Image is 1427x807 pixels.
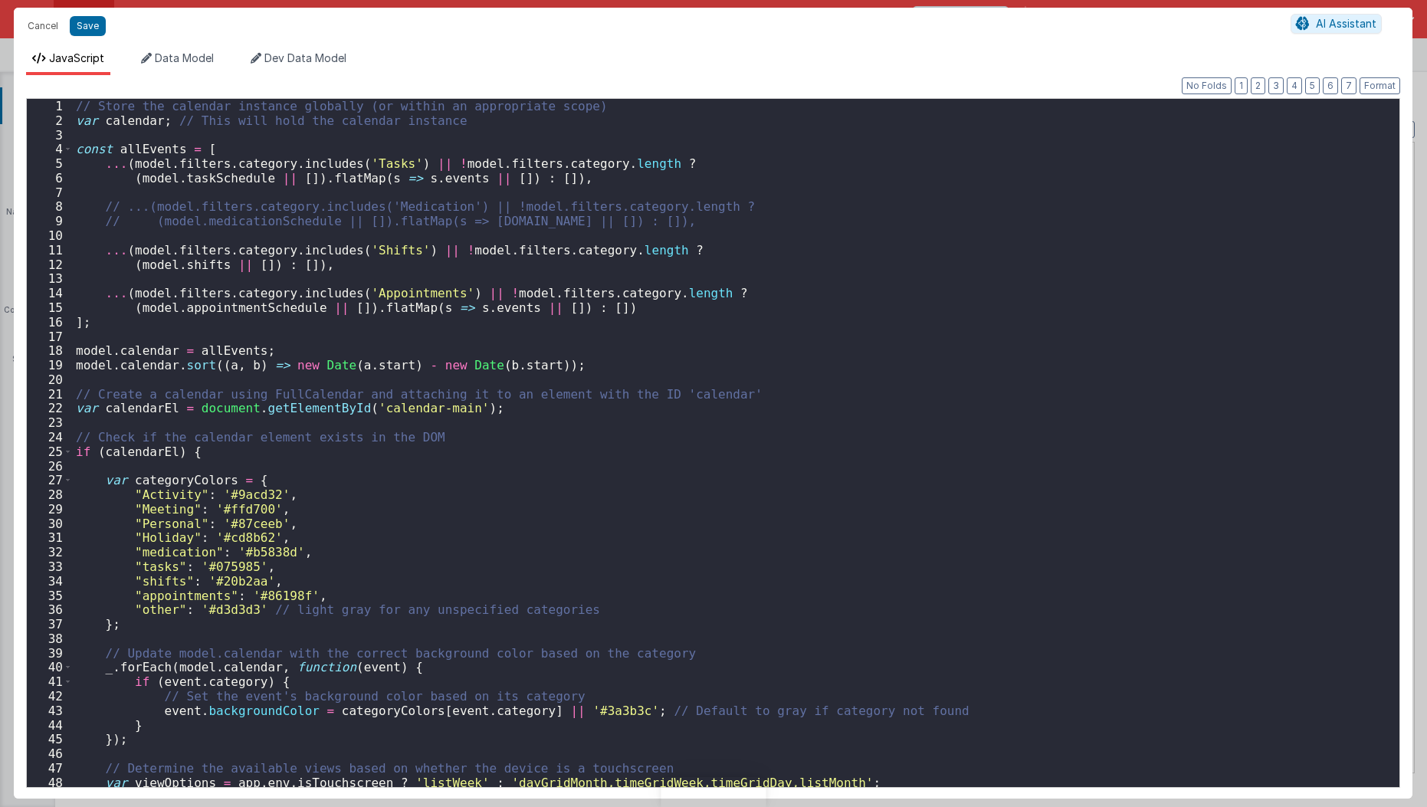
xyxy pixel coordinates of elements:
[27,589,73,603] div: 35
[27,372,73,387] div: 20
[27,171,73,185] div: 6
[49,51,104,64] span: JavaScript
[27,430,73,445] div: 24
[27,545,73,559] div: 32
[1291,14,1382,34] button: AI Assistant
[27,704,73,718] div: 43
[27,128,73,143] div: 3
[27,315,73,330] div: 16
[1251,77,1265,94] button: 2
[27,689,73,704] div: 42
[27,401,73,415] div: 22
[27,746,73,761] div: 46
[27,459,73,474] div: 26
[27,445,73,459] div: 25
[27,761,73,776] div: 47
[1287,77,1302,94] button: 4
[1341,77,1356,94] button: 7
[27,559,73,574] div: 33
[27,330,73,344] div: 17
[1268,77,1284,94] button: 3
[27,487,73,502] div: 28
[27,660,73,674] div: 40
[27,732,73,746] div: 45
[27,113,73,128] div: 2
[27,300,73,315] div: 15
[27,617,73,631] div: 37
[1182,77,1232,94] button: No Folds
[27,142,73,156] div: 4
[27,631,73,646] div: 38
[27,387,73,402] div: 21
[27,776,73,790] div: 48
[27,530,73,545] div: 31
[1316,17,1376,30] span: AI Assistant
[27,199,73,214] div: 8
[27,99,73,113] div: 1
[27,415,73,430] div: 23
[20,15,66,37] button: Cancel
[27,243,73,258] div: 11
[27,258,73,272] div: 12
[1305,77,1320,94] button: 5
[27,718,73,733] div: 44
[264,51,346,64] span: Dev Data Model
[27,271,73,286] div: 13
[27,228,73,243] div: 10
[27,185,73,200] div: 7
[27,343,73,358] div: 18
[1360,77,1400,94] button: Format
[27,502,73,517] div: 29
[27,602,73,617] div: 36
[27,517,73,531] div: 30
[27,646,73,661] div: 39
[27,286,73,300] div: 14
[27,214,73,228] div: 9
[70,16,106,36] button: Save
[27,156,73,171] div: 5
[1235,77,1248,94] button: 1
[27,674,73,689] div: 41
[1323,77,1338,94] button: 6
[155,51,214,64] span: Data Model
[27,574,73,589] div: 34
[27,358,73,372] div: 19
[27,473,73,487] div: 27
